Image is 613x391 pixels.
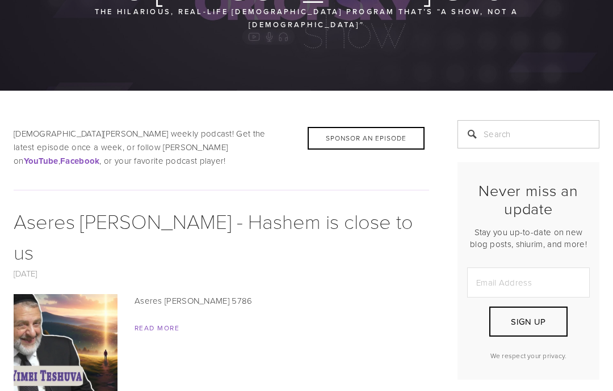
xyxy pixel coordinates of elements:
p: [DEMOGRAPHIC_DATA][PERSON_NAME] weekly podcast! Get the latest episode once a week, or follow [PE... [14,127,429,168]
p: The hilarious, real-life [DEMOGRAPHIC_DATA] program that’s “a show, not a [DEMOGRAPHIC_DATA]“ [72,5,541,31]
p: Aseres [PERSON_NAME] 5786 [14,294,429,308]
h2: Never miss an update [467,181,590,218]
a: YouTube [24,155,58,167]
p: We respect your privacy. [467,351,590,360]
input: Email Address [467,267,590,297]
button: Sign Up [489,307,568,337]
a: [DATE] [14,267,37,279]
a: Facebook [60,155,99,167]
p: Stay you up-to-date on new blog posts, shiurim, and more! [467,226,590,250]
a: Read More [135,323,179,333]
a: Aseres [PERSON_NAME] - Hashem is close to us [14,207,413,265]
input: Search [457,120,599,148]
span: Sign Up [511,316,545,328]
div: Sponsor an Episode [308,127,425,150]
